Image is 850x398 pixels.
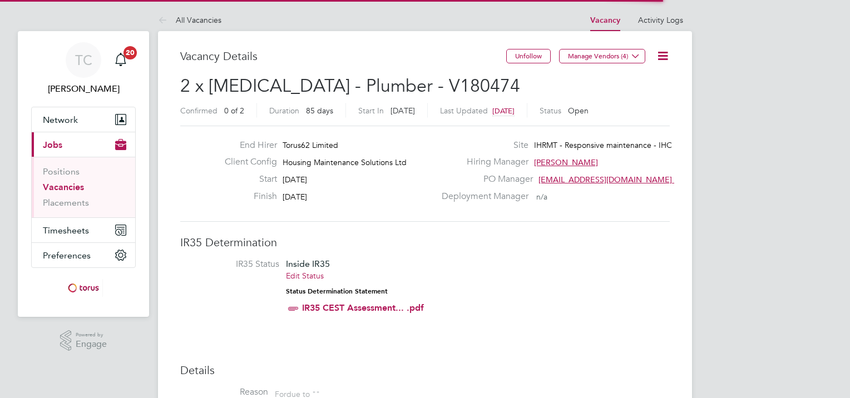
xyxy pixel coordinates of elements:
span: TC [75,53,92,67]
span: 20 [123,46,137,59]
label: Start In [358,106,384,116]
a: TC[PERSON_NAME] [31,42,136,96]
h3: IR35 Determination [180,235,670,250]
span: Preferences [43,250,91,261]
span: Jobs [43,140,62,150]
label: Client Config [216,156,277,168]
label: Duration [269,106,299,116]
label: Finish [216,191,277,202]
span: [DATE] [283,175,307,185]
span: [DATE] [492,106,515,116]
span: Open [568,106,589,116]
a: Go to home page [31,279,136,297]
span: Housing Maintenance Solutions Ltd [283,157,407,167]
strong: Status Determination Statement [286,287,388,295]
span: [EMAIL_ADDRESS][DOMAIN_NAME] working@toru… [538,175,731,185]
span: n/a [536,192,547,202]
span: 0 of 2 [224,106,244,116]
a: IR35 CEST Assessment... .pdf [302,302,424,313]
label: Reason [180,386,268,398]
span: Powered by [76,330,107,340]
span: Inside IR35 [286,258,330,269]
label: Last Updated [440,106,488,116]
label: Hiring Manager [435,156,528,168]
span: Engage [76,340,107,349]
a: Vacancy [590,16,620,25]
button: Preferences [32,243,135,267]
h3: Vacancy Details [180,49,506,63]
a: Vacancies [43,182,84,192]
button: Network [32,107,135,132]
a: Edit Status [286,271,324,281]
a: Positions [43,166,80,177]
label: Confirmed [180,106,218,116]
span: IHRMT - Responsive maintenance - IHC [534,140,672,150]
span: Torus62 Limited [283,140,338,150]
button: Unfollow [506,49,551,63]
span: 2 x [MEDICAL_DATA] - Plumber - V180474 [180,75,520,97]
a: All Vacancies [158,15,221,25]
span: Network [43,115,78,125]
nav: Main navigation [18,31,149,317]
h3: Details [180,363,670,377]
a: Placements [43,197,89,208]
label: IR35 Status [191,258,279,270]
a: Activity Logs [638,15,683,25]
span: [DATE] [391,106,415,116]
a: 20 [110,42,132,78]
span: [DATE] [283,192,307,202]
label: End Hirer [216,140,277,151]
label: Status [540,106,561,116]
img: torus-logo-retina.png [64,279,103,297]
button: Timesheets [32,218,135,242]
span: Timesheets [43,225,89,236]
label: Deployment Manager [435,191,528,202]
div: Jobs [32,157,135,217]
span: [PERSON_NAME] [534,157,598,167]
button: Jobs [32,132,135,157]
label: Start [216,173,277,185]
span: 85 days [306,106,333,116]
span: Tracey Collins [31,82,136,96]
label: PO Manager [435,173,533,185]
button: Manage Vendors (4) [559,49,645,63]
label: Site [435,140,528,151]
a: Powered byEngage [60,330,107,351]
